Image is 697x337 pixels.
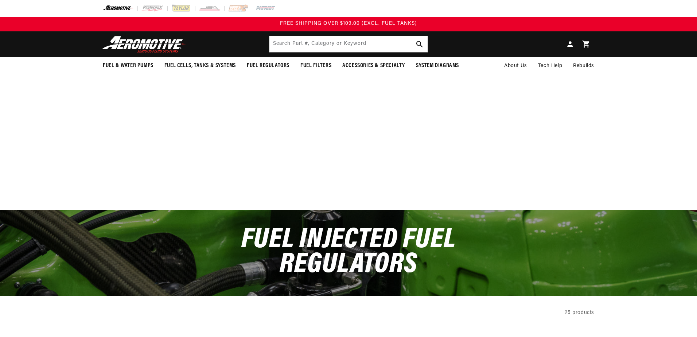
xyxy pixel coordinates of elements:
summary: System Diagrams [410,57,464,74]
span: About Us [504,63,527,69]
span: Fuel Cells, Tanks & Systems [164,62,236,70]
span: Tech Help [538,62,562,70]
summary: Fuel Cells, Tanks & Systems [159,57,241,74]
summary: Rebuilds [568,57,600,75]
span: Fuel Regulators [247,62,289,70]
span: FREE SHIPPING OVER $109.00 (EXCL. FUEL TANKS) [280,21,417,26]
a: About Us [499,57,533,75]
summary: Fuel & Water Pumps [97,57,159,74]
summary: Tech Help [533,57,568,75]
span: Fuel Injected Fuel Regulators [241,226,456,279]
span: Rebuilds [573,62,594,70]
span: System Diagrams [416,62,459,70]
summary: Accessories & Specialty [337,57,410,74]
summary: Fuel Regulators [241,57,295,74]
input: Search Part #, Category or Keyword [269,36,428,52]
span: 25 products [565,310,594,315]
img: Aeromotive [100,36,191,53]
span: Fuel & Water Pumps [103,62,153,70]
span: Accessories & Specialty [342,62,405,70]
span: Fuel Filters [300,62,331,70]
summary: Fuel Filters [295,57,337,74]
button: Search Part #, Category or Keyword [412,36,428,52]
